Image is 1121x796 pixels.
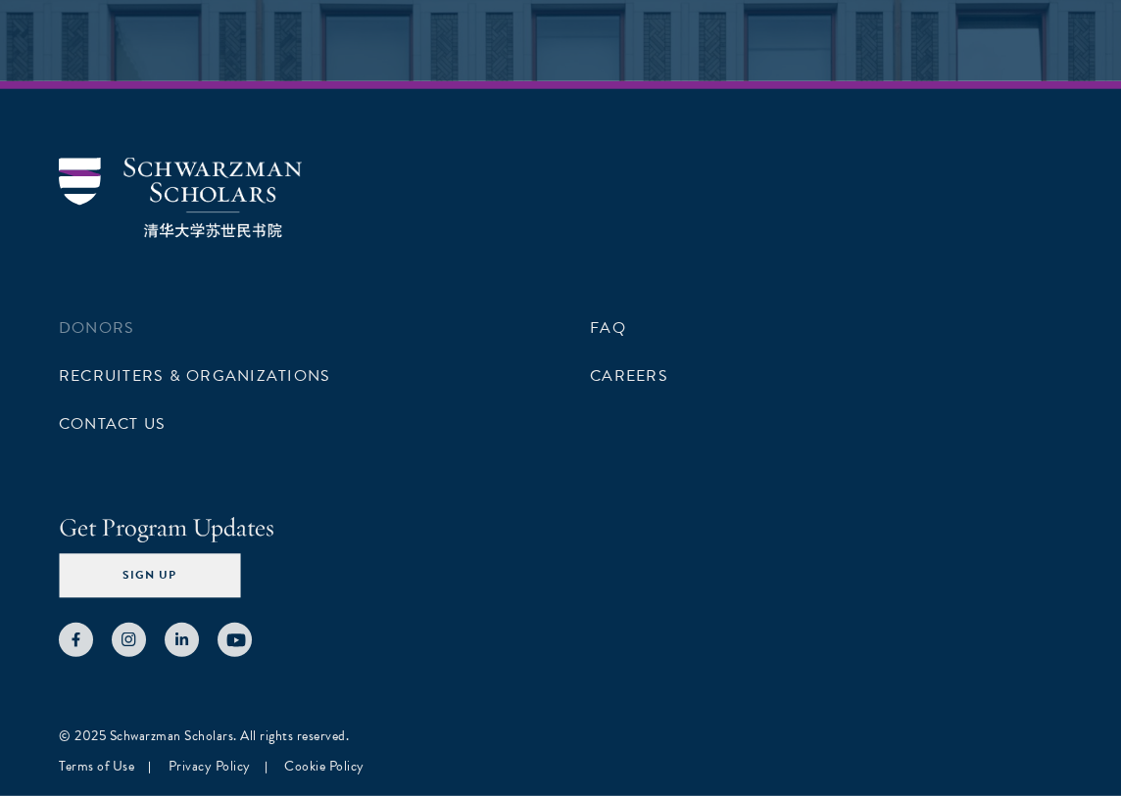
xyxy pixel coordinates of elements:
[284,756,365,776] a: Cookie Policy
[590,364,668,388] a: Careers
[59,364,330,388] a: Recruiters & Organizations
[59,726,1062,746] div: © 2025 Schwarzman Scholars. All rights reserved.
[59,412,166,436] a: Contact Us
[59,756,134,776] a: Terms of Use
[590,316,626,340] a: FAQ
[59,554,240,598] button: Sign Up
[169,756,251,776] a: Privacy Policy
[59,509,1062,546] h4: Get Program Updates
[59,158,302,239] img: Schwarzman Scholars
[59,316,134,340] a: Donors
